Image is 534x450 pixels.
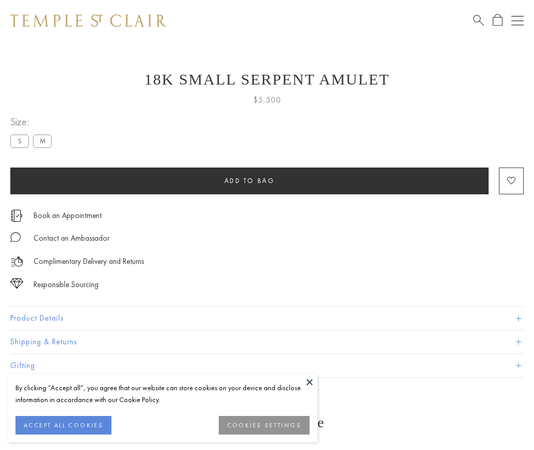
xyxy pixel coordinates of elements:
h1: 18K Small Serpent Amulet [10,71,524,88]
button: Product Details [10,307,524,330]
img: icon_delivery.svg [10,255,23,268]
div: Contact an Ambassador [34,232,109,245]
a: Book an Appointment [34,210,102,221]
span: Size: [10,113,56,130]
img: icon_sourcing.svg [10,278,23,289]
span: $5,500 [253,93,281,107]
button: COOKIES SETTINGS [219,416,310,435]
button: ACCEPT ALL COOKIES [15,416,111,435]
label: M [33,135,52,147]
img: Temple St. Clair [10,14,166,27]
button: Add to bag [10,168,489,194]
button: Gifting [10,354,524,377]
div: By clicking “Accept all”, you agree that our website can store cookies on your device and disclos... [15,382,310,406]
p: Complimentary Delivery and Returns [34,255,144,268]
img: MessageIcon-01_2.svg [10,232,21,242]
button: Open navigation [511,14,524,27]
button: Shipping & Returns [10,330,524,354]
span: Add to bag [224,176,275,185]
img: icon_appointment.svg [10,210,23,222]
div: Responsible Sourcing [34,278,99,291]
a: Open Shopping Bag [493,14,503,27]
a: Search [473,14,484,27]
label: S [10,135,29,147]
